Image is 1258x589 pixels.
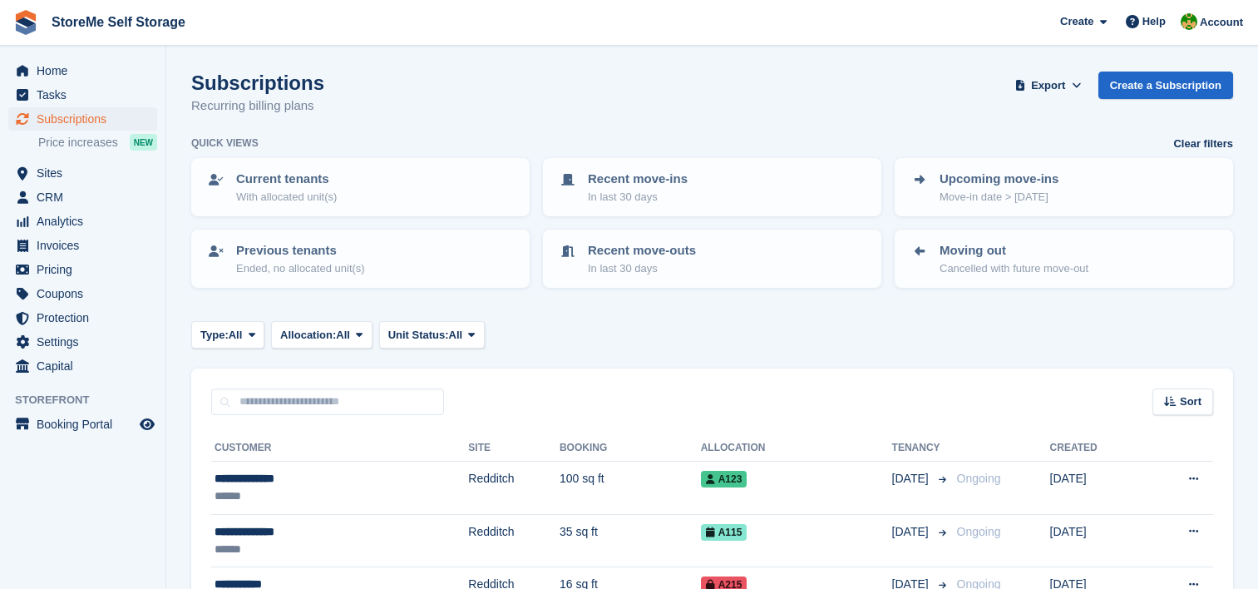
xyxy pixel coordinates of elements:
[37,107,136,131] span: Subscriptions
[229,327,243,344] span: All
[701,435,892,462] th: Allocation
[191,97,324,116] p: Recurring billing plans
[545,160,880,215] a: Recent move-ins In last 30 days
[37,306,136,329] span: Protection
[37,83,136,106] span: Tasks
[38,135,118,151] span: Price increases
[37,161,136,185] span: Sites
[8,107,157,131] a: menu
[8,330,157,354] a: menu
[940,189,1058,205] p: Move-in date > [DATE]
[280,327,336,344] span: Allocation:
[193,160,528,215] a: Current tenants With allocated unit(s)
[336,327,350,344] span: All
[701,524,747,541] span: A115
[8,83,157,106] a: menu
[468,514,560,567] td: Redditch
[38,133,157,151] a: Price increases NEW
[1200,14,1243,31] span: Account
[1098,72,1233,99] a: Create a Subscription
[1012,72,1085,99] button: Export
[236,260,365,277] p: Ended, no allocated unit(s)
[211,435,468,462] th: Customer
[8,186,157,209] a: menu
[896,160,1231,215] a: Upcoming move-ins Move-in date > [DATE]
[957,472,1001,485] span: Ongoing
[13,10,38,35] img: stora-icon-8386f47178a22dfd0bd8f6a31ec36ba5ce8667c1dd55bd0f319d3a0aa187defe.svg
[191,321,264,349] button: Type: All
[560,462,701,515] td: 100 sq ft
[8,413,157,436] a: menu
[388,327,449,344] span: Unit Status:
[1050,514,1144,567] td: [DATE]
[37,234,136,257] span: Invoices
[236,241,365,260] p: Previous tenants
[1050,462,1144,515] td: [DATE]
[468,435,560,462] th: Site
[271,321,372,349] button: Allocation: All
[1180,393,1201,410] span: Sort
[940,241,1088,260] p: Moving out
[892,523,932,541] span: [DATE]
[37,59,136,82] span: Home
[449,327,463,344] span: All
[191,136,259,151] h6: Quick views
[1173,136,1233,152] a: Clear filters
[37,258,136,281] span: Pricing
[236,189,337,205] p: With allocated unit(s)
[588,170,688,189] p: Recent move-ins
[588,260,696,277] p: In last 30 days
[940,260,1088,277] p: Cancelled with future move-out
[379,321,485,349] button: Unit Status: All
[468,462,560,515] td: Redditch
[1050,435,1144,462] th: Created
[1060,13,1093,30] span: Create
[588,241,696,260] p: Recent move-outs
[892,470,932,488] span: [DATE]
[8,354,157,378] a: menu
[8,258,157,281] a: menu
[130,134,157,151] div: NEW
[8,234,157,257] a: menu
[37,186,136,209] span: CRM
[957,525,1001,538] span: Ongoing
[560,435,701,462] th: Booking
[560,514,701,567] td: 35 sq ft
[8,210,157,233] a: menu
[1142,13,1166,30] span: Help
[892,435,950,462] th: Tenancy
[940,170,1058,189] p: Upcoming move-ins
[137,414,157,434] a: Preview store
[545,231,880,286] a: Recent move-outs In last 30 days
[701,471,747,488] span: A123
[37,354,136,378] span: Capital
[588,189,688,205] p: In last 30 days
[15,392,165,408] span: Storefront
[896,231,1231,286] a: Moving out Cancelled with future move-out
[193,231,528,286] a: Previous tenants Ended, no allocated unit(s)
[45,8,192,36] a: StoreMe Self Storage
[8,282,157,305] a: menu
[200,327,229,344] span: Type:
[1181,13,1197,30] img: StorMe
[236,170,337,189] p: Current tenants
[8,59,157,82] a: menu
[8,306,157,329] a: menu
[8,161,157,185] a: menu
[37,330,136,354] span: Settings
[1031,77,1065,94] span: Export
[191,72,324,94] h1: Subscriptions
[37,282,136,305] span: Coupons
[37,210,136,233] span: Analytics
[37,413,136,436] span: Booking Portal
